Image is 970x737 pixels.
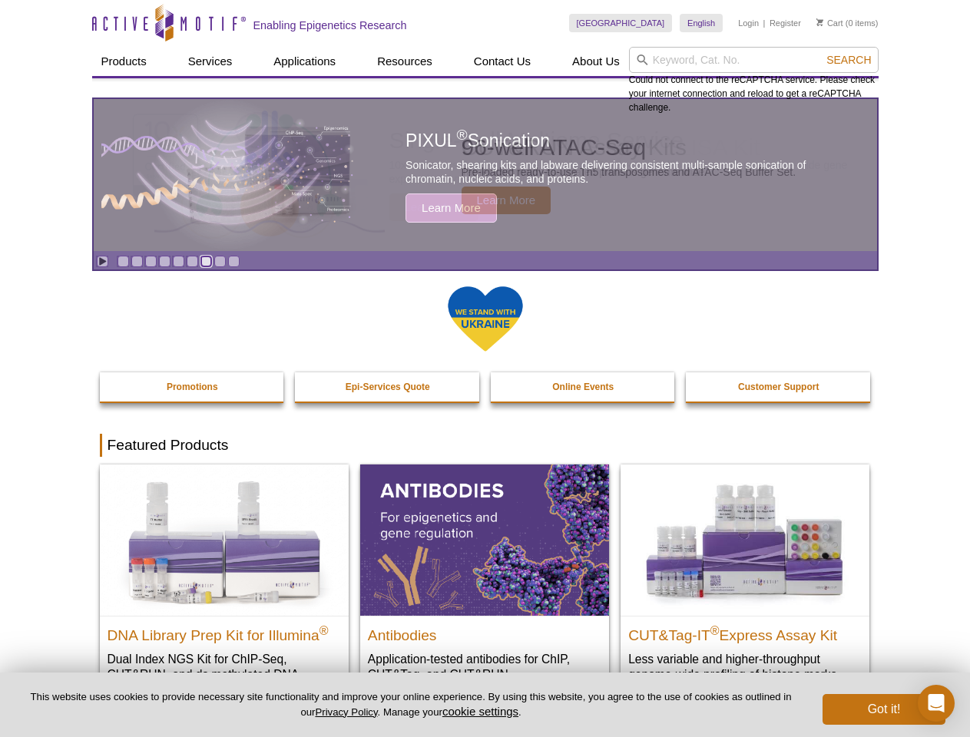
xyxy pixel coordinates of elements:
img: All Antibodies [360,464,609,615]
a: CUT&Tag-IT® Express Assay Kit CUT&Tag-IT®Express Assay Kit Less variable and higher-throughput ge... [621,464,869,697]
a: Register [770,18,801,28]
p: Less variable and higher-throughput genome-wide profiling of histone marks​. [628,651,862,682]
a: [GEOGRAPHIC_DATA] [569,14,673,32]
strong: Epi-Services Quote [346,382,430,392]
li: | [763,14,766,32]
button: cookie settings [442,705,518,718]
img: CUT&Tag-IT® Express Assay Kit [621,464,869,615]
a: Toggle autoplay [97,256,108,267]
a: Applications [264,47,345,76]
h2: Featured Products [100,434,871,457]
a: All Antibodies Antibodies Application-tested antibodies for ChIP, CUT&Tag, and CUT&RUN. [360,464,609,697]
p: Application-tested antibodies for ChIP, CUT&Tag, and CUT&RUN. [368,651,601,682]
p: This website uses cookies to provide necessary site functionality and improve your online experie... [25,690,797,719]
a: English [680,14,723,32]
a: Go to slide 9 [228,256,240,267]
a: Online Events [491,372,677,402]
img: Your Cart [816,18,823,26]
h2: Enabling Epigenetics Research [253,18,407,32]
a: Contact Us [465,47,540,76]
strong: Customer Support [738,382,819,392]
h2: CUT&Tag-IT Express Assay Kit [628,620,862,643]
a: Customer Support [686,372,872,402]
a: Go to slide 4 [159,256,170,267]
span: Search [826,54,871,66]
a: Go to slide 2 [131,256,143,267]
a: Privacy Policy [315,706,377,718]
p: Dual Index NGS Kit for ChIP-Seq, CUT&RUN, and ds methylated DNA assays. [108,651,341,698]
a: Products [92,47,156,76]
a: Promotions [100,372,286,402]
a: Go to slide 3 [145,256,157,267]
input: Keyword, Cat. No. [629,47,879,73]
button: Search [822,53,876,67]
div: Could not connect to the reCAPTCHA service. Please check your internet connection and reload to g... [629,47,879,114]
a: Services [179,47,242,76]
a: DNA Library Prep Kit for Illumina DNA Library Prep Kit for Illumina® Dual Index NGS Kit for ChIP-... [100,464,349,712]
a: Login [738,18,759,28]
button: Got it! [823,694,945,725]
h2: Antibodies [368,620,601,643]
strong: Promotions [167,382,218,392]
a: Go to slide 8 [214,256,226,267]
a: Go to slide 6 [187,256,198,267]
strong: Online Events [552,382,614,392]
a: Go to slide 1 [118,256,129,267]
a: About Us [563,47,629,76]
a: Go to slide 5 [173,256,184,267]
img: We Stand With Ukraine [447,285,524,353]
li: (0 items) [816,14,879,32]
sup: ® [710,623,720,636]
a: Epi-Services Quote [295,372,481,402]
img: DNA Library Prep Kit for Illumina [100,464,349,615]
a: Go to slide 7 [200,256,212,267]
sup: ® [319,623,329,636]
a: Cart [816,18,843,28]
div: Open Intercom Messenger [918,685,955,722]
a: Resources [368,47,442,76]
h2: DNA Library Prep Kit for Illumina [108,620,341,643]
